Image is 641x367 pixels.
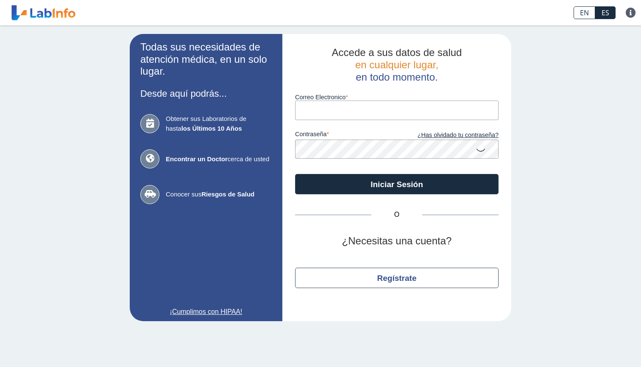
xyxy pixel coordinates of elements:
button: Iniciar Sesión [295,174,499,194]
b: Riesgos de Salud [201,191,254,198]
label: contraseña [295,131,397,140]
span: O [371,210,422,220]
span: Conocer sus [166,190,272,199]
a: EN [574,6,595,19]
span: cerca de usted [166,154,272,164]
span: Obtener sus Laboratorios de hasta [166,114,272,133]
button: Regístrate [295,268,499,288]
span: en todo momento. [356,71,438,83]
span: en cualquier lugar, [355,59,438,70]
h2: Todas sus necesidades de atención médica, en un solo lugar. [140,41,272,78]
a: ¡Cumplimos con HIPAA! [140,307,272,317]
h2: ¿Necesitas una cuenta? [295,235,499,247]
h3: Desde aquí podrás... [140,88,272,99]
a: ES [595,6,616,19]
a: ¿Has olvidado tu contraseña? [397,131,499,140]
label: Correo Electronico [295,94,499,101]
b: los Últimos 10 Años [181,125,242,132]
b: Encontrar un Doctor [166,155,228,162]
span: Accede a sus datos de salud [332,47,462,58]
